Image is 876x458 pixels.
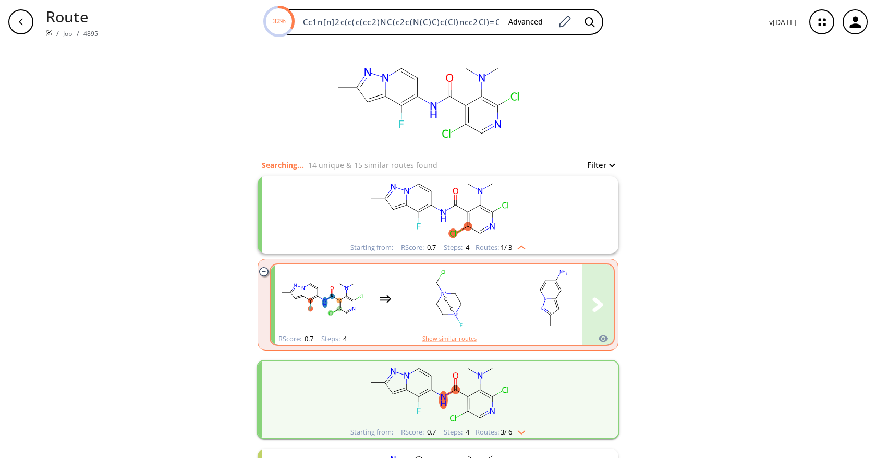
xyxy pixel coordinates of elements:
[401,429,436,436] div: RScore :
[512,426,526,435] img: Down
[476,429,526,436] div: Routes:
[262,160,304,171] p: Searching...
[501,244,512,251] span: 1 / 3
[444,244,469,251] div: Steps :
[425,243,436,252] span: 0.7
[401,244,436,251] div: RScore :
[322,44,531,159] svg: Cc1n[n]2c(c(c(cc2)NC(c2c(N(C)C)c(Cl)ncc2Cl)=O)F)c1
[425,427,436,437] span: 0.7
[302,176,574,242] svg: Cc1cc2c(F)c(NC(=O)c3c(Cl)cnc(Cl)c3N(C)C)ccn2n1
[501,429,512,436] span: 3 / 6
[83,29,99,38] a: 4895
[769,17,797,28] p: v [DATE]
[46,5,98,28] p: Route
[56,28,59,39] li: /
[464,427,469,437] span: 4
[500,13,551,32] button: Advanced
[512,242,526,250] img: Up
[303,334,313,343] span: 0.7
[402,266,496,331] svg: F[N+]12CC[N+](CCl)(CC1)CC2
[63,29,72,38] a: Job
[272,16,285,26] text: 32%
[308,160,437,171] p: 14 unique & 15 similar routes found
[476,244,526,251] div: Routes:
[302,361,574,426] svg: Cc1cc2c(F)c(NC(=O)c3c(Cl)cnc(Cl)c3N(C)C)ccn2n1
[46,30,52,36] img: Spaya logo
[275,266,369,331] svg: Cc1cc2c(F)c(NC(=O)c3c(Cl)cnc(Cl)c3N(C)C)ccn2n1
[350,244,393,251] div: Starting from:
[77,28,79,39] li: /
[444,429,469,436] div: Steps :
[297,17,500,27] input: Enter SMILES
[350,429,393,436] div: Starting from:
[422,334,477,343] button: Show similar routes
[464,243,469,252] span: 4
[506,266,600,331] svg: Cc1cc2cc(N)ccn2n1
[321,335,347,342] div: Steps :
[581,161,614,169] button: Filter
[342,334,347,343] span: 4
